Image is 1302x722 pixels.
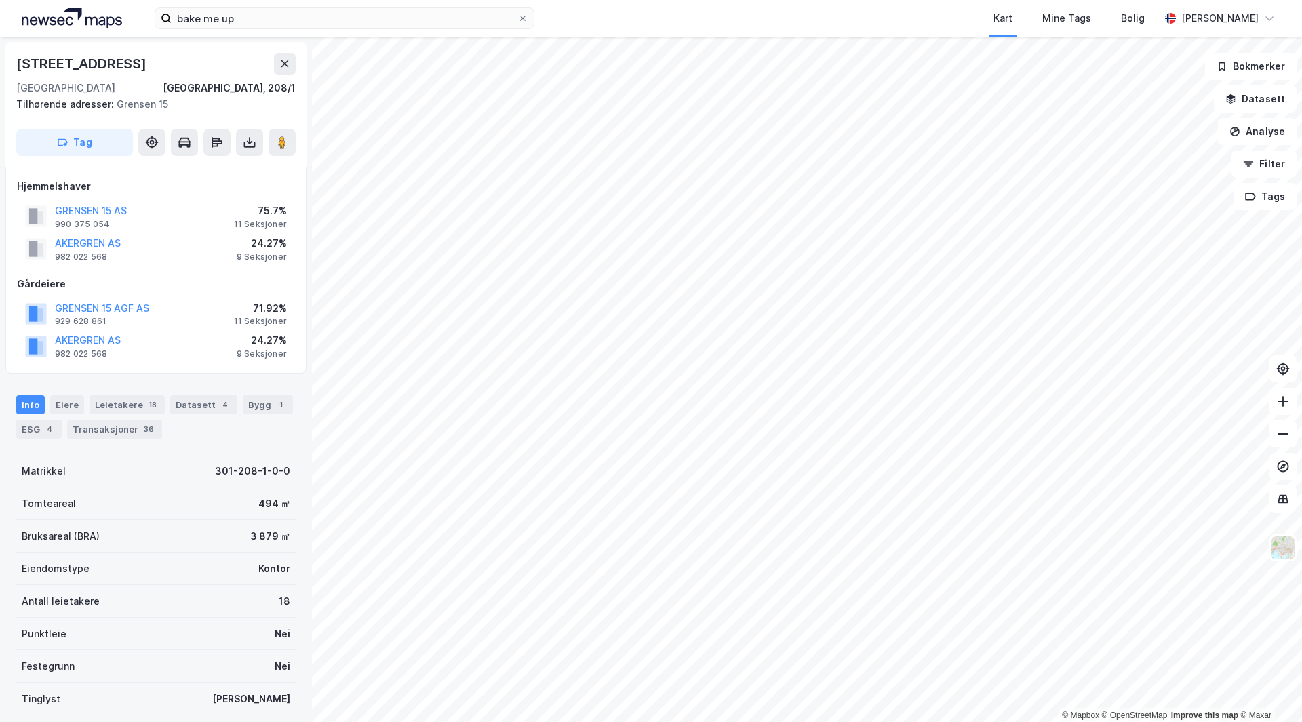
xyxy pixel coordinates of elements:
[22,691,60,707] div: Tinglyst
[258,496,290,512] div: 494 ㎡
[237,252,287,262] div: 9 Seksjoner
[1205,53,1297,80] button: Bokmerker
[1121,10,1145,26] div: Bolig
[274,398,288,412] div: 1
[1171,710,1238,720] a: Improve this map
[234,316,287,327] div: 11 Seksjoner
[141,422,157,436] div: 36
[237,235,287,252] div: 24.27%
[55,252,107,262] div: 982 022 568
[22,626,66,642] div: Punktleie
[1234,183,1297,210] button: Tags
[237,332,287,348] div: 24.27%
[22,496,76,512] div: Tomteareal
[1218,118,1297,145] button: Analyse
[243,395,293,414] div: Bygg
[22,528,100,544] div: Bruksareal (BRA)
[234,219,287,230] div: 11 Seksjoner
[215,463,290,479] div: 301-208-1-0-0
[16,395,45,414] div: Info
[1231,151,1297,178] button: Filter
[22,593,100,609] div: Antall leietakere
[17,276,295,292] div: Gårdeiere
[1181,10,1259,26] div: [PERSON_NAME]
[22,463,66,479] div: Matrikkel
[275,626,290,642] div: Nei
[22,658,75,675] div: Festegrunn
[170,395,237,414] div: Datasett
[55,316,106,327] div: 929 628 861
[55,348,107,359] div: 982 022 568
[1214,85,1297,113] button: Datasett
[67,420,162,439] div: Transaksjoner
[16,53,149,75] div: [STREET_ADDRESS]
[1234,657,1302,722] iframe: Chat Widget
[16,129,133,156] button: Tag
[1102,710,1168,720] a: OpenStreetMap
[43,422,56,436] div: 4
[22,561,90,577] div: Eiendomstype
[1042,10,1091,26] div: Mine Tags
[50,395,84,414] div: Eiere
[16,96,285,113] div: Grensen 15
[279,593,290,609] div: 18
[275,658,290,675] div: Nei
[17,178,295,195] div: Hjemmelshaver
[1270,535,1296,561] img: Z
[212,691,290,707] div: [PERSON_NAME]
[234,203,287,219] div: 75.7%
[1234,657,1302,722] div: Kontrollprogram for chat
[146,398,159,412] div: 18
[258,561,290,577] div: Kontor
[172,8,517,28] input: Søk på adresse, matrikkel, gårdeiere, leietakere eller personer
[163,80,296,96] div: [GEOGRAPHIC_DATA], 208/1
[993,10,1012,26] div: Kart
[237,348,287,359] div: 9 Seksjoner
[234,300,287,317] div: 71.92%
[55,219,110,230] div: 990 375 054
[250,528,290,544] div: 3 879 ㎡
[22,8,122,28] img: logo.a4113a55bc3d86da70a041830d287a7e.svg
[16,98,117,110] span: Tilhørende adresser:
[16,420,62,439] div: ESG
[1062,710,1099,720] a: Mapbox
[90,395,165,414] div: Leietakere
[16,80,115,96] div: [GEOGRAPHIC_DATA]
[218,398,232,412] div: 4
